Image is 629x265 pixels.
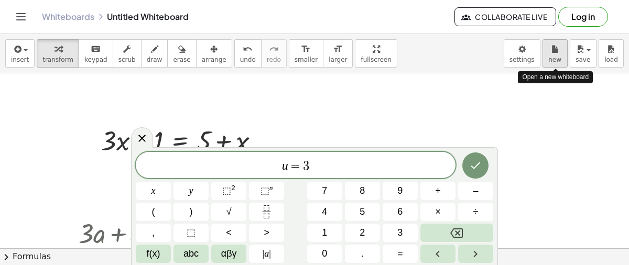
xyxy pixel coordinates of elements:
[173,245,209,263] button: Alphabet
[435,184,441,198] span: +
[473,205,479,219] span: ÷
[183,247,199,261] span: abc
[173,182,209,200] button: y
[11,56,29,63] span: insert
[231,184,235,192] sup: 2
[301,43,311,56] i: format_size
[136,182,171,200] button: x
[211,245,246,263] button: Greek alphabet
[355,39,397,68] button: fullscreen
[263,247,271,261] span: a
[211,224,246,242] button: Less than
[147,56,162,63] span: draw
[249,224,284,242] button: Greater than
[136,203,171,221] button: (
[295,56,318,63] span: smaller
[167,39,196,68] button: erase
[383,224,418,242] button: 3
[263,248,265,259] span: |
[136,245,171,263] button: Functions
[323,39,353,68] button: format_sizelarger
[604,56,618,63] span: load
[211,182,246,200] button: Squared
[361,56,391,63] span: fullscreen
[322,247,327,261] span: 0
[307,245,342,263] button: 0
[118,56,136,63] span: scrub
[473,184,478,198] span: –
[360,184,365,198] span: 8
[599,39,624,68] button: load
[345,203,380,221] button: 5
[221,247,237,261] span: αβγ
[420,182,456,200] button: Plus
[383,182,418,200] button: 9
[307,182,342,200] button: 7
[435,205,441,219] span: ×
[570,39,597,68] button: save
[249,203,284,221] button: Fraction
[226,226,232,240] span: <
[397,247,403,261] span: =
[548,56,561,63] span: new
[509,56,535,63] span: settings
[345,245,380,263] button: .
[261,185,269,196] span: ⬚
[420,245,456,263] button: Left arrow
[249,245,284,263] button: Absolute value
[518,71,593,83] div: Open a new whiteboard
[187,226,196,240] span: ⬚
[13,8,29,25] button: Toggle navigation
[361,247,364,261] span: .
[189,184,193,198] span: y
[345,224,380,242] button: 2
[543,39,568,68] button: new
[243,43,253,56] i: undo
[454,7,556,26] button: Collaborate Live
[463,12,547,21] span: Collaborate Live
[269,43,279,56] i: redo
[462,152,489,179] button: Done
[261,39,287,68] button: redoredo
[397,226,403,240] span: 3
[282,159,288,172] var: u
[397,205,403,219] span: 6
[264,226,269,240] span: >
[458,182,493,200] button: Minus
[504,39,540,68] button: settings
[211,203,246,221] button: Square root
[202,56,226,63] span: arrange
[383,245,418,263] button: Equals
[222,185,231,196] span: ⬚
[173,56,190,63] span: erase
[147,247,160,261] span: f(x)
[173,203,209,221] button: )
[141,39,168,68] button: draw
[288,160,303,172] span: =
[226,205,232,219] span: √
[79,39,113,68] button: keyboardkeypad
[289,39,323,68] button: format_sizesmaller
[37,39,79,68] button: transform
[397,184,403,198] span: 9
[42,12,94,22] a: Whiteboards
[173,224,209,242] button: Placeholder
[458,245,493,263] button: Right arrow
[91,43,101,56] i: keyboard
[558,7,608,27] button: Log in
[152,205,155,219] span: (
[458,203,493,221] button: Divide
[322,226,327,240] span: 1
[234,39,262,68] button: undoundo
[322,184,327,198] span: 7
[269,184,273,192] sup: n
[383,203,418,221] button: 6
[360,205,365,219] span: 5
[269,248,271,259] span: |
[333,43,343,56] i: format_size
[84,56,107,63] span: keypad
[136,224,171,242] button: ,
[249,182,284,200] button: Superscript
[307,203,342,221] button: 4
